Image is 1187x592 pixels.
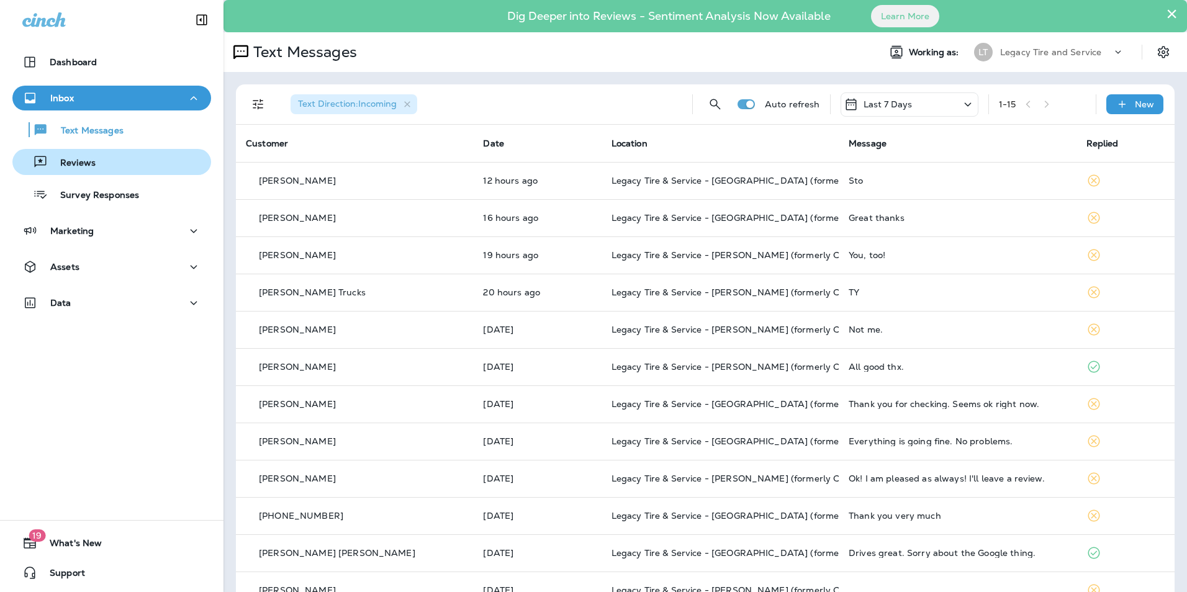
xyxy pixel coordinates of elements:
p: [PHONE_NUMBER] [259,511,343,521]
div: Sto [849,176,1066,186]
p: Last 7 Days [864,99,913,109]
p: Legacy Tire and Service [1000,47,1101,57]
button: Settings [1152,41,1175,63]
span: Date [483,138,504,149]
button: Filters [246,92,271,117]
div: Text Direction:Incoming [291,94,417,114]
p: Sep 24, 2025 10:24 AM [483,287,591,297]
span: Legacy Tire & Service - [PERSON_NAME] (formerly Chelsea Tire Pros) [612,473,911,484]
p: [PERSON_NAME] [259,213,336,223]
div: You, too! [849,250,1066,260]
span: Legacy Tire & Service - [GEOGRAPHIC_DATA] (formerly Magic City Tire & Service) [612,212,962,223]
p: Assets [50,262,79,272]
p: Data [50,298,71,308]
p: Dashboard [50,57,97,67]
p: Inbox [50,93,74,103]
div: Great thanks [849,213,1066,223]
p: [PERSON_NAME] [259,250,336,260]
p: Sep 24, 2025 02:33 PM [483,213,591,223]
p: [PERSON_NAME] [259,325,336,334]
div: Thank you very much [849,511,1066,521]
div: Drives great. Sorry about the Google thing. [849,548,1066,558]
button: Learn More [871,5,939,27]
button: Collapse Sidebar [184,7,219,32]
span: Working as: [909,47,962,58]
button: Close [1166,4,1178,24]
span: Location [612,138,648,149]
div: TY [849,287,1066,297]
span: Text Direction : Incoming [298,98,397,109]
p: Marketing [50,226,94,236]
p: Sep 23, 2025 11:08 AM [483,325,591,334]
p: Sep 18, 2025 01:50 PM [483,548,591,558]
span: Legacy Tire & Service - [GEOGRAPHIC_DATA] (formerly Chalkville Auto & Tire Service) [612,436,982,447]
p: Dig Deeper into Reviews - Sentiment Analysis Now Available [471,14,867,18]
div: Not me. [849,325,1066,334]
div: Everything is going fine. No problems. [849,436,1066,446]
p: [PERSON_NAME] [259,399,336,409]
p: [PERSON_NAME] [259,436,336,446]
div: Thank you for checking. Seems ok right now. [849,399,1066,409]
span: Legacy Tire & Service - [GEOGRAPHIC_DATA] (formerly Magic City Tire & Service) [612,175,962,186]
span: Legacy Tire & Service - [GEOGRAPHIC_DATA] (formerly Magic City Tire & Service) [612,510,962,521]
button: Marketing [12,218,211,243]
span: Message [849,138,887,149]
div: LT [974,43,993,61]
div: 1 - 15 [999,99,1016,109]
button: Text Messages [12,117,211,143]
button: Assets [12,254,211,279]
button: Search Messages [703,92,728,117]
span: Legacy Tire & Service - [PERSON_NAME] (formerly Chelsea Tire Pros) [612,287,911,298]
p: Reviews [48,158,96,169]
p: [PERSON_NAME] [PERSON_NAME] [259,548,415,558]
span: Replied [1086,138,1119,149]
button: Support [12,560,211,585]
p: Sep 24, 2025 11:12 AM [483,250,591,260]
span: What's New [37,538,102,553]
span: Support [37,568,85,583]
p: Auto refresh [765,99,820,109]
p: Text Messages [248,43,357,61]
p: Text Messages [48,125,124,137]
p: [PERSON_NAME] Trucks [259,287,366,297]
button: 19What's New [12,531,211,555]
p: Sep 22, 2025 10:24 AM [483,362,591,372]
div: All good thx. [849,362,1066,372]
span: Legacy Tire & Service - [PERSON_NAME] (formerly Chelsea Tire Pros) [612,249,911,261]
p: Sep 21, 2025 11:23 AM [483,399,591,409]
button: Inbox [12,86,211,110]
div: Ok! I am pleased as always! I'll leave a review. [849,473,1066,483]
button: Data [12,290,211,315]
p: Sep 20, 2025 11:51 AM [483,436,591,446]
p: Sep 19, 2025 01:47 PM [483,511,591,521]
button: Dashboard [12,50,211,74]
p: [PERSON_NAME] [259,473,336,483]
p: [PERSON_NAME] [259,362,336,372]
span: 19 [29,529,45,542]
p: Sep 20, 2025 08:20 AM [483,473,591,483]
span: Customer [246,138,288,149]
p: Sep 24, 2025 06:13 PM [483,176,591,186]
span: Legacy Tire & Service - [GEOGRAPHIC_DATA] (formerly Magic City Tire & Service) [612,547,962,558]
p: New [1135,99,1154,109]
button: Survey Responses [12,181,211,207]
span: Legacy Tire & Service - [PERSON_NAME] (formerly Chelsea Tire Pros) [612,361,911,372]
span: Legacy Tire & Service - [GEOGRAPHIC_DATA] (formerly Chalkville Auto & Tire Service) [612,398,982,410]
p: [PERSON_NAME] [259,176,336,186]
span: Legacy Tire & Service - [PERSON_NAME] (formerly Chelsea Tire Pros) [612,324,911,335]
button: Reviews [12,149,211,175]
p: Survey Responses [48,190,139,202]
